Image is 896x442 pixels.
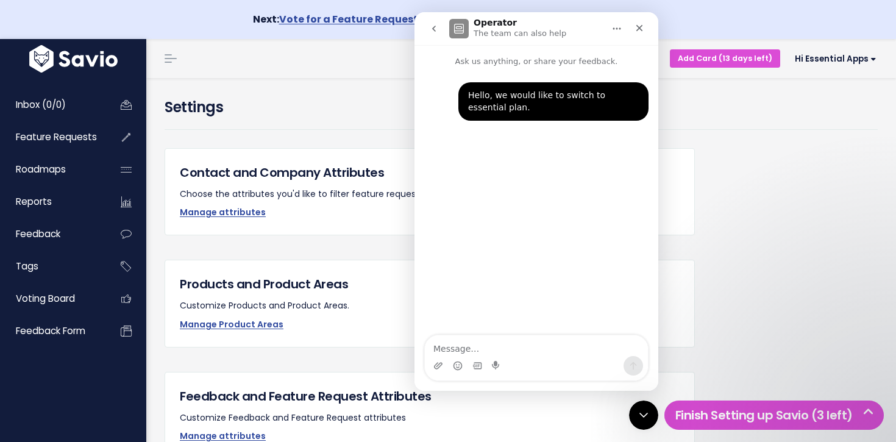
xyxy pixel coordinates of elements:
[3,188,101,216] a: Reports
[3,123,101,151] a: Feature Requests
[3,285,101,313] a: Voting Board
[629,401,658,430] iframe: Intercom live chat
[3,155,101,184] a: Roadmaps
[165,96,878,118] h4: Settings
[16,195,52,208] span: Reports
[180,206,266,218] a: Manage attributes
[16,227,60,240] span: Feedback
[3,317,101,345] a: Feedback form
[16,98,66,111] span: Inbox (0/0)
[180,163,680,182] h5: Contact and Company Attributes
[16,324,85,337] span: Feedback form
[3,220,101,248] a: Feedback
[180,387,680,405] h5: Feedback and Feature Request Attributes
[279,12,418,26] a: Vote for a Feature Request
[253,12,418,26] strong: Next:
[180,275,680,293] h5: Products and Product Areas
[670,406,878,424] h5: Finish Setting up Savio (3 left)
[780,49,886,68] a: Hi Essential Apps
[16,130,97,143] span: Feature Requests
[180,430,266,442] a: Manage attributes
[3,252,101,280] a: Tags
[180,187,680,202] p: Choose the attributes you'd like to filter feature requests by.
[795,54,876,63] span: Hi Essential Apps
[180,410,680,426] p: Customize Feedback and Feature Request attributes
[180,318,283,330] a: Manage Product Areas
[16,260,38,273] span: Tags
[670,49,780,67] a: Add Card (13 days left)
[16,163,66,176] span: Roadmaps
[180,298,680,313] p: Customize Products and Product Areas.
[26,45,121,73] img: logo-white.9d6f32f41409.svg
[414,12,658,391] iframe: To enrich screen reader interactions, please activate Accessibility in Grammarly extension settings
[3,91,101,119] a: Inbox (0/0)
[16,292,75,305] span: Voting Board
